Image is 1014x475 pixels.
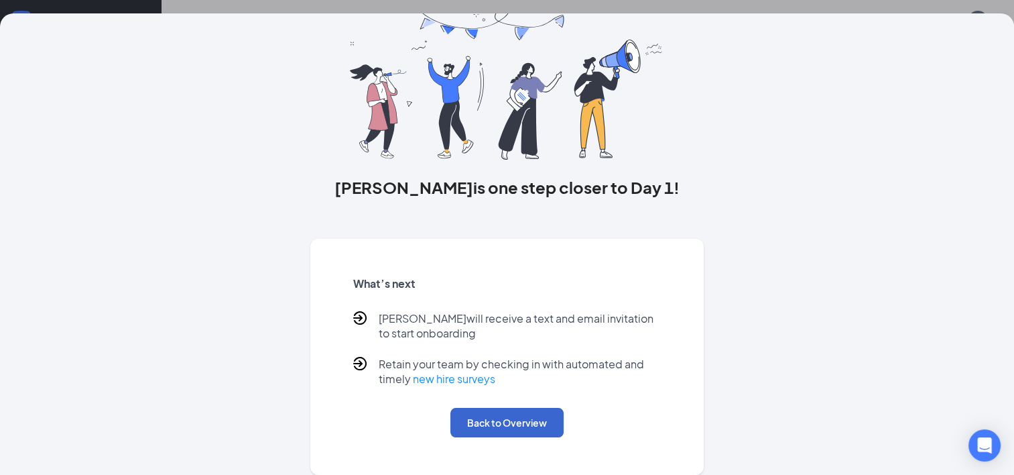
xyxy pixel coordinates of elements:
[310,176,704,199] h3: [PERSON_NAME] is one step closer to Day 1!
[413,372,495,386] a: new hire surveys
[379,311,661,341] p: [PERSON_NAME] will receive a text and email invitation to start onboarding
[379,357,661,386] p: Retain your team by checking in with automated and timely
[350,9,664,160] img: you are all set
[450,408,564,437] button: Back to Overview
[968,429,1001,462] div: Open Intercom Messenger
[353,276,661,291] h5: What’s next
